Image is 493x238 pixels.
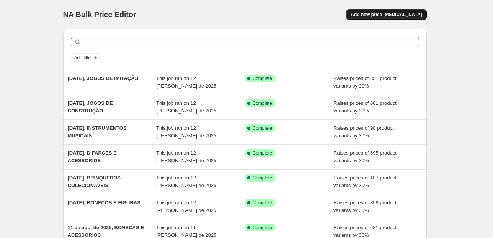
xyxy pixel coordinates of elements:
span: Raises prices of 858 product variants by 30% [333,200,397,213]
span: [DATE], BONECOS E FIGURAS [68,200,140,205]
span: Add new price [MEDICAL_DATA] [351,11,422,18]
span: This job ran on 12 [PERSON_NAME] de 2025. [156,150,218,163]
span: [DATE], INSTRUMENTOS MUSICAIS [68,125,127,139]
span: [DATE], JOGOS DE IMITAÇÃO [68,75,139,81]
span: Complete [253,225,272,231]
span: Raises prices of 601 product variants by 30% [333,100,397,114]
span: Complete [253,200,272,206]
span: Raises prices of 98 product variants by 30% [333,125,394,139]
span: Complete [253,175,272,181]
span: Complete [253,125,272,131]
span: This job ran on 12 [PERSON_NAME] de 2025. [156,200,218,213]
button: Add new price [MEDICAL_DATA] [346,9,426,20]
span: This job ran on 11 [PERSON_NAME] de 2025. [156,225,218,238]
span: This job ran on 12 [PERSON_NAME] de 2025. [156,175,218,188]
span: Complete [253,75,272,82]
span: [DATE], DIFARCES E ACESSÓRIOS [68,150,117,163]
span: NA Bulk Price Editor [63,10,136,19]
span: Raises prices of 187 product variants by 30% [333,175,397,188]
span: Raises prices of 351 product variants by 30% [333,75,397,89]
span: This job ran on 12 [PERSON_NAME] de 2025. [156,75,218,89]
span: This job ran on 12 [PERSON_NAME] de 2025. [156,100,218,114]
span: [DATE], BRINQUEDOS COLECIONAVEIS [68,175,121,188]
span: Complete [253,150,272,156]
button: Add filter [71,53,101,62]
span: Add filter [74,55,92,61]
span: 11 de ago. de 2025, BONECAS E ACESSORIOS [68,225,144,238]
span: [DATE], JOGOS DE CONSTRUÇÃO [68,100,113,114]
span: Raises prices of 681 product variants by 30% [333,225,397,238]
span: Raises prices of 695 product variants by 30% [333,150,397,163]
span: This job ran on 12 [PERSON_NAME] de 2025. [156,125,218,139]
span: Complete [253,100,272,106]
